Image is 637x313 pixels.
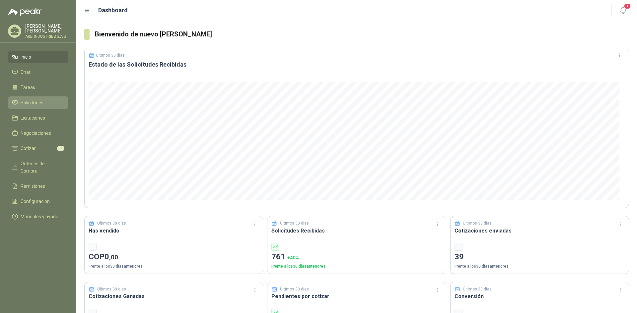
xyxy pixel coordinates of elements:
[280,286,309,292] p: Últimos 30 días
[271,292,442,300] h3: Pendientes por cotizar
[8,81,68,94] a: Tareas
[21,69,31,76] span: Chat
[8,8,42,16] img: Logo peakr
[8,127,68,139] a: Negociaciones
[21,160,62,175] span: Órdenes de Compra
[8,66,68,78] a: Chat
[463,220,492,227] p: Últimos 30 días
[21,114,45,122] span: Licitaciones
[271,227,442,235] h3: Solicitudes Recibidas
[8,51,68,63] a: Inicio
[617,5,629,17] button: 1
[455,227,625,235] h3: Cotizaciones enviadas
[271,251,442,263] p: 761
[105,252,118,261] span: 0
[8,210,68,223] a: Manuales y ayuda
[21,99,43,106] span: Solicitudes
[21,130,51,137] span: Negociaciones
[25,34,68,38] p: A&B INDUSTRIES S.A.S
[455,292,625,300] h3: Conversión
[455,251,625,263] p: 39
[21,213,58,220] span: Manuales y ayuda
[89,292,259,300] h3: Cotizaciones Ganadas
[109,253,118,261] span: ,00
[271,263,442,270] p: Frente a los 30 días anteriores
[98,6,128,15] h1: Dashboard
[455,243,462,251] div: -
[89,263,259,270] p: Frente a los 30 días anteriores
[96,53,125,58] p: Últimos 30 días
[21,53,31,61] span: Inicio
[287,255,299,260] span: + 40 %
[95,29,629,39] h3: Bienvenido de nuevo [PERSON_NAME]
[25,24,68,33] p: [PERSON_NAME] [PERSON_NAME]
[89,61,625,69] h3: Estado de las Solicitudes Recibidas
[280,220,309,227] p: Últimos 30 días
[8,142,68,155] a: Cotizar3
[21,198,50,205] span: Configuración
[89,227,259,235] h3: Has vendido
[21,183,45,190] span: Remisiones
[89,243,97,251] div: -
[8,96,68,109] a: Solicitudes
[455,263,625,270] p: Frente a los 30 días anteriores
[8,195,68,208] a: Configuración
[8,157,68,177] a: Órdenes de Compra
[97,220,126,227] p: Últimos 30 días
[57,146,64,151] span: 3
[21,145,36,152] span: Cotizar
[8,180,68,192] a: Remisiones
[21,84,35,91] span: Tareas
[624,3,631,9] span: 1
[97,286,126,292] p: Últimos 30 días
[8,112,68,124] a: Licitaciones
[89,251,259,263] p: COP
[463,286,492,292] p: Últimos 30 días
